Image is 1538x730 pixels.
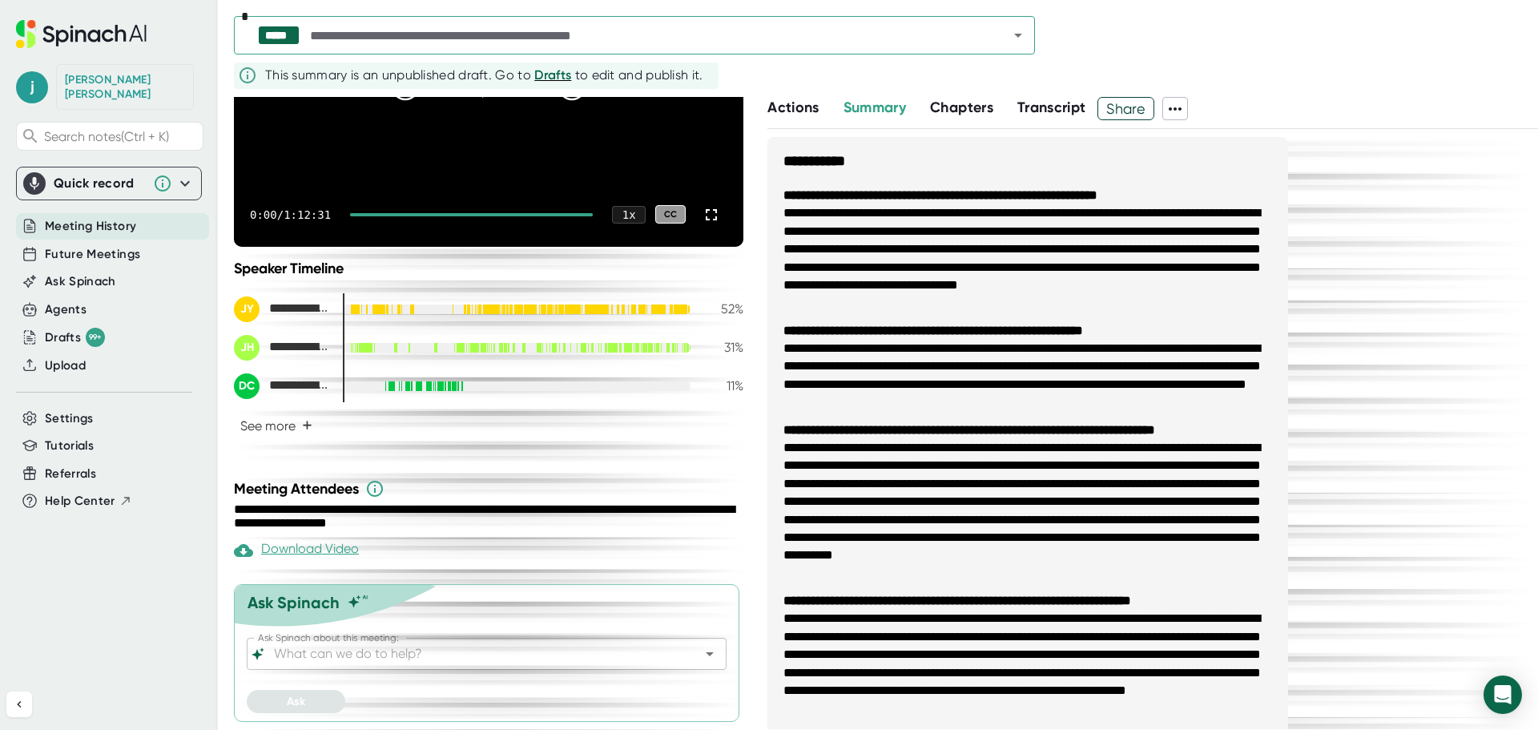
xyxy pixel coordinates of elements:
[703,301,743,317] div: 52 %
[1017,99,1086,116] span: Transcript
[65,73,185,101] div: Jess Younts
[843,97,906,119] button: Summary
[6,692,32,717] button: Collapse sidebar
[612,206,646,224] div: 1 x
[45,300,87,319] button: Agents
[287,695,305,708] span: Ask
[86,328,105,347] div: 99+
[534,67,571,83] span: Drafts
[703,340,743,355] div: 31 %
[247,690,345,713] button: Ask
[234,296,330,322] div: Jessica Younts
[843,99,906,116] span: Summary
[1098,95,1153,123] span: Share
[234,373,330,399] div: David Griswold - Barton College
[271,643,674,665] input: What can we do to help?
[1097,97,1154,120] button: Share
[930,97,993,119] button: Chapters
[655,205,686,224] div: CC
[45,492,132,510] button: Help Center
[234,373,260,399] div: DC
[930,99,993,116] span: Chapters
[16,71,48,103] span: j
[234,541,359,560] div: Download Video
[1017,97,1086,119] button: Transcript
[234,335,260,361] div: JH
[234,260,743,277] div: Speaker Timeline
[234,412,319,440] button: See more+
[23,167,195,200] div: Quick record
[699,643,721,665] button: Open
[45,357,86,375] button: Upload
[703,378,743,393] div: 11 %
[45,272,116,291] button: Ask Spinach
[45,328,105,347] div: Drafts
[234,335,330,361] div: Jennifer High
[234,479,747,498] div: Meeting Attendees
[248,593,340,612] div: Ask Spinach
[250,208,331,221] div: 0:00 / 1:12:31
[265,66,703,85] div: This summary is an unpublished draft. Go to to edit and publish it.
[45,437,94,455] button: Tutorials
[45,492,115,510] span: Help Center
[44,129,199,144] span: Search notes (Ctrl + K)
[45,409,94,428] button: Settings
[45,465,96,483] button: Referrals
[302,419,312,432] span: +
[767,99,819,116] span: Actions
[234,296,260,322] div: JY
[534,66,571,85] button: Drafts
[767,97,819,119] button: Actions
[1484,676,1522,714] div: Open Intercom Messenger
[45,245,140,264] button: Future Meetings
[54,175,145,192] div: Quick record
[45,328,105,347] button: Drafts 99+
[1007,24,1029,46] button: Open
[45,217,136,236] button: Meeting History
